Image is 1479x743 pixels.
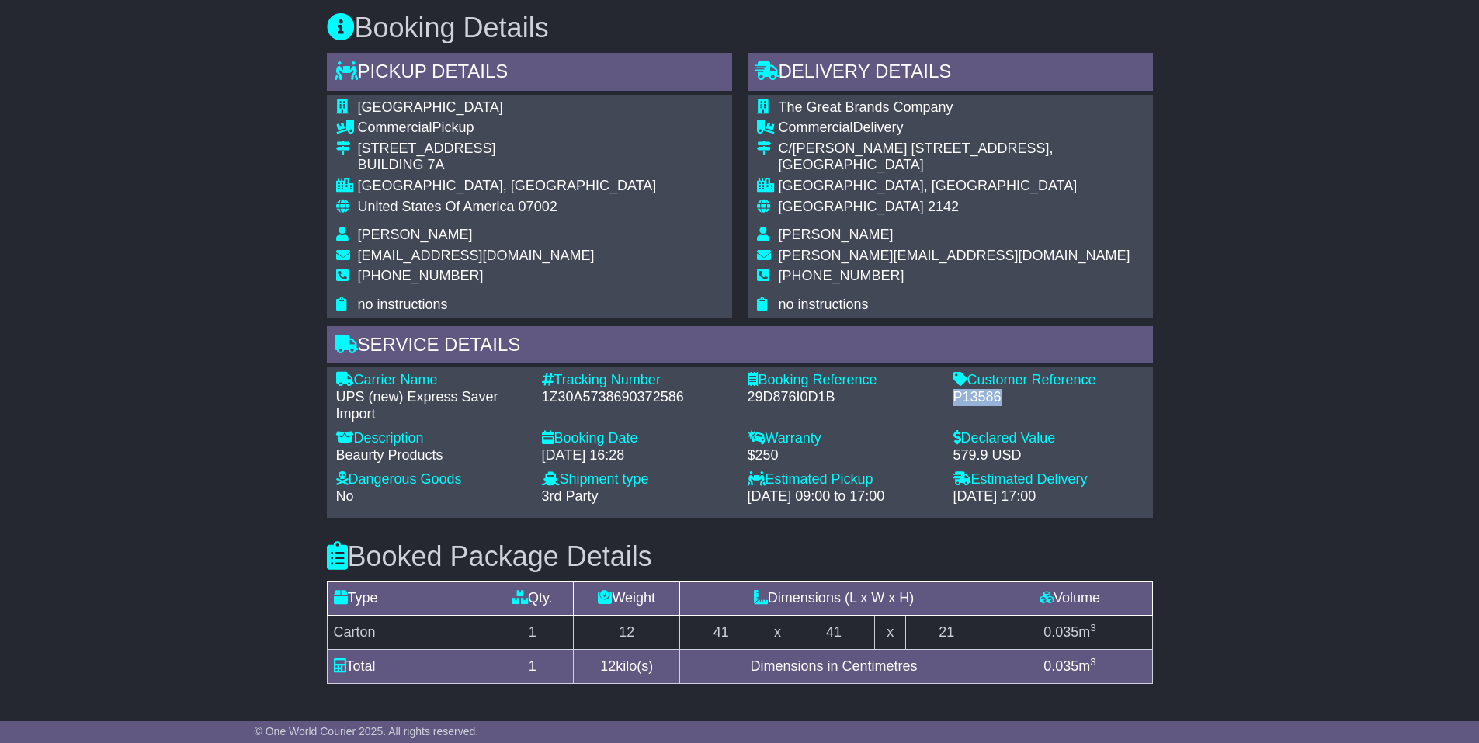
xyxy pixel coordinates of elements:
div: Delivery Details [748,53,1153,95]
td: x [762,616,793,650]
span: United States Of America [358,199,515,214]
div: Pickup [358,120,657,137]
sup: 3 [1090,622,1096,634]
td: Qty. [491,582,574,616]
td: 12 [574,616,680,650]
td: 1 [491,616,574,650]
div: Description [336,430,526,447]
td: Dimensions (L x W x H) [680,582,988,616]
td: 1 [491,650,574,684]
div: Pickup Details [327,53,732,95]
td: m [988,616,1152,650]
span: no instructions [779,297,869,312]
td: 41 [793,616,875,650]
span: Commercial [358,120,432,135]
div: Shipment type [542,471,732,488]
td: 21 [905,616,988,650]
div: Beaurty Products [336,447,526,464]
div: Warranty [748,430,938,447]
div: BUILDING 7A [358,157,657,174]
span: 07002 [519,199,557,214]
div: [STREET_ADDRESS] [358,141,657,158]
div: Tracking Number [542,372,732,389]
span: No [336,488,354,504]
span: © One World Courier 2025. All rights reserved. [255,725,479,738]
h3: Booked Package Details [327,541,1153,572]
td: kilo(s) [574,650,680,684]
div: 579.9 USD [953,447,1144,464]
div: Estimated Pickup [748,471,938,488]
span: [PERSON_NAME] [779,227,894,242]
div: [GEOGRAPHIC_DATA] [779,157,1130,174]
div: $250 [748,447,938,464]
h3: Booking Details [327,12,1153,43]
div: [DATE] 16:28 [542,447,732,464]
span: no instructions [358,297,448,312]
td: Weight [574,582,680,616]
td: m [988,650,1152,684]
div: P13586 [953,389,1144,406]
span: 12 [600,658,616,674]
div: [DATE] 17:00 [953,488,1144,505]
span: 2142 [928,199,959,214]
span: Commercial [779,120,853,135]
td: Total [327,650,491,684]
td: x [875,616,905,650]
span: [GEOGRAPHIC_DATA] [358,99,503,115]
span: [PHONE_NUMBER] [779,268,904,283]
div: [GEOGRAPHIC_DATA], [GEOGRAPHIC_DATA] [358,178,657,195]
sup: 3 [1090,656,1096,668]
div: Booking Reference [748,372,938,389]
div: 1Z30A5738690372586 [542,389,732,406]
span: 0.035 [1043,624,1078,640]
div: Booking Date [542,430,732,447]
div: Delivery [779,120,1130,137]
td: Dimensions in Centimetres [680,650,988,684]
td: Type [327,582,491,616]
div: [DATE] 09:00 to 17:00 [748,488,938,505]
span: [GEOGRAPHIC_DATA] [779,199,924,214]
span: [PERSON_NAME][EMAIL_ADDRESS][DOMAIN_NAME] [779,248,1130,263]
span: The Great Brands Company [779,99,953,115]
div: C/[PERSON_NAME] [STREET_ADDRESS], [779,141,1130,158]
td: Carton [327,616,491,650]
div: Estimated Delivery [953,471,1144,488]
div: Declared Value [953,430,1144,447]
div: Carrier Name [336,372,526,389]
div: UPS (new) Express Saver Import [336,389,526,422]
span: [PERSON_NAME] [358,227,473,242]
div: 29D876I0D1B [748,389,938,406]
div: Service Details [327,326,1153,368]
td: 41 [680,616,762,650]
span: [EMAIL_ADDRESS][DOMAIN_NAME] [358,248,595,263]
span: [PHONE_NUMBER] [358,268,484,283]
div: Customer Reference [953,372,1144,389]
td: Volume [988,582,1152,616]
span: 0.035 [1043,658,1078,674]
div: [GEOGRAPHIC_DATA], [GEOGRAPHIC_DATA] [779,178,1130,195]
div: Dangerous Goods [336,471,526,488]
span: 3rd Party [542,488,599,504]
